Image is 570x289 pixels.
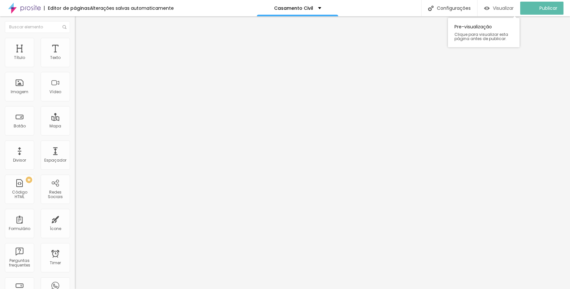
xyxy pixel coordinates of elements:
span: Publicar [539,6,557,11]
div: Imagem [11,90,28,94]
div: Timer [50,261,61,265]
div: Título [14,55,25,60]
div: Texto [50,55,61,60]
iframe: Editor [75,16,570,289]
div: Formulário [9,226,30,231]
img: Icone [428,6,434,11]
div: Alterações salvas automaticamente [90,6,174,10]
span: Visualizar [493,6,514,11]
img: view-1.svg [484,6,490,11]
div: Vídeo [49,90,61,94]
div: Editor de páginas [44,6,90,10]
input: Buscar elemento [5,21,70,33]
span: Clique para visualizar esta página antes de publicar. [454,32,513,41]
div: Pre-visualização [448,18,520,47]
div: Divisor [13,158,26,163]
div: Perguntas frequentes [7,258,32,268]
button: Visualizar [478,2,520,15]
div: Código HTML [7,190,32,199]
div: Espaçador [44,158,66,163]
img: Icone [63,25,66,29]
div: Ícone [50,226,61,231]
button: Publicar [520,2,563,15]
p: Casamento Civil [274,6,313,10]
div: Mapa [49,124,61,128]
div: Redes Sociais [42,190,68,199]
div: Botão [14,124,26,128]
